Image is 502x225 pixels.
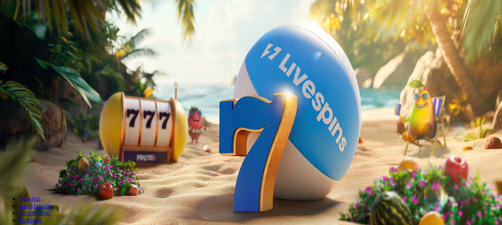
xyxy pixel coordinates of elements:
[19,217,42,223] a: Jackpotit
[19,202,51,209] a: Kolikkopelit
[19,210,50,216] a: Live Kasino
[19,195,40,202] a: Suositut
